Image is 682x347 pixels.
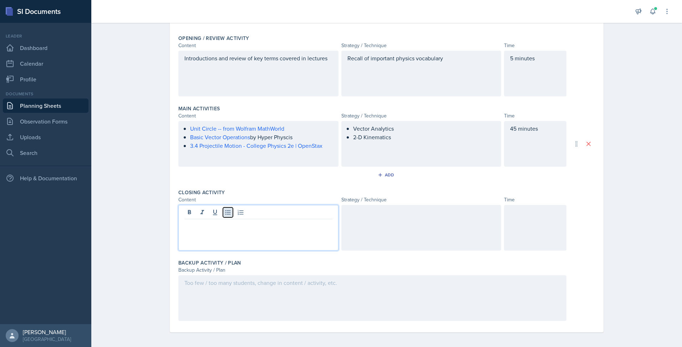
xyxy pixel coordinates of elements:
a: Dashboard [3,41,88,55]
div: Content [178,196,339,203]
div: Strategy / Technique [341,112,502,120]
div: Documents [3,91,88,97]
div: Content [178,112,339,120]
div: Add [379,172,395,178]
p: Recall of important physics vocabulary [347,54,495,62]
button: Add [375,170,398,180]
label: Backup Activity / Plan [178,259,241,266]
p: 5 minutes [510,54,560,62]
a: Search [3,146,88,160]
div: Strategy / Technique [341,42,502,49]
p: 45 minutes [510,124,560,133]
a: Profile [3,72,88,86]
p: 2-D Kinematics [353,133,495,141]
a: Observation Forms [3,114,88,129]
div: Content [178,42,339,49]
div: [PERSON_NAME] [23,328,71,336]
p: Introductions and review of key terms covered in lectures [184,54,332,62]
label: Opening / Review Activity [178,35,249,42]
div: Strategy / Technique [341,196,502,203]
div: Time [504,196,566,203]
div: Backup Activity / Plan [178,266,566,274]
div: [GEOGRAPHIC_DATA] [23,336,71,343]
label: Closing Activity [178,189,225,196]
div: Leader [3,33,88,39]
label: Main Activities [178,105,220,112]
div: Time [504,112,566,120]
a: Unit Circle -- from Wolfram MathWorld [190,125,284,132]
a: Basic Vector Operations [190,133,250,141]
div: Time [504,42,566,49]
a: Uploads [3,130,88,144]
a: 3.4 Projectile Motion - College Physics 2e | OpenStax [190,142,322,150]
p: Vector Analytics [353,124,495,133]
div: Help & Documentation [3,171,88,185]
a: Calendar [3,56,88,71]
p: by Hyper Physcis [190,133,332,141]
a: Planning Sheets [3,99,88,113]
